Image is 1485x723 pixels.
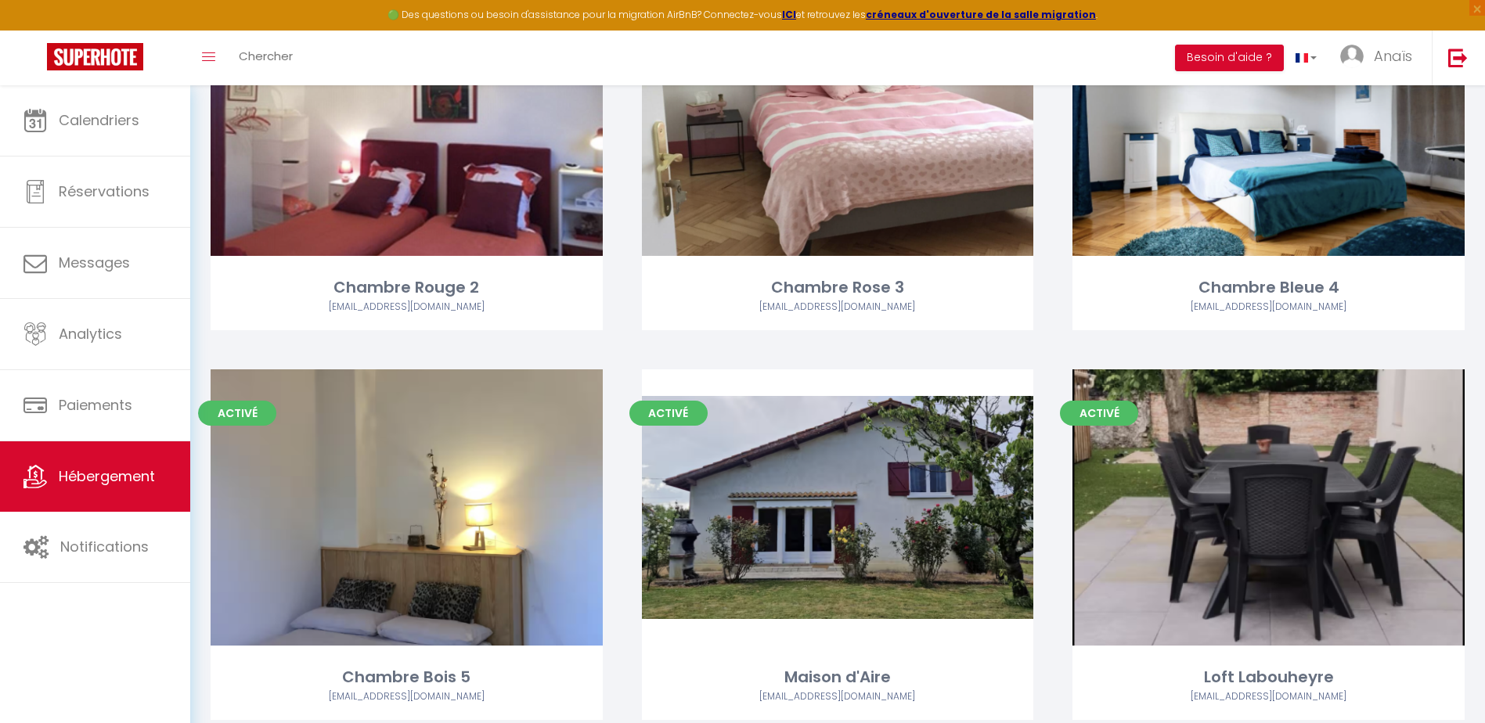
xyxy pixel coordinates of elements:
iframe: Chat [1418,653,1473,711]
div: Maison d'Aire [642,665,1034,689]
span: Notifications [60,537,149,556]
div: Airbnb [1072,300,1465,315]
div: Airbnb [211,300,603,315]
span: Activé [198,401,276,426]
button: Ouvrir le widget de chat LiveChat [13,6,59,53]
div: Chambre Rose 3 [642,275,1034,300]
span: Calendriers [59,110,139,130]
span: Paiements [59,395,132,415]
span: Activé [629,401,708,426]
div: Chambre Rouge 2 [211,275,603,300]
span: Hébergement [59,466,155,486]
button: Besoin d'aide ? [1175,45,1284,71]
span: Analytics [59,324,122,344]
span: Réservations [59,182,150,201]
div: Airbnb [1072,689,1465,704]
div: Chambre Bleue 4 [1072,275,1465,300]
a: ICI [782,8,796,21]
div: Airbnb [642,300,1034,315]
a: Chercher [227,31,305,85]
span: Anaïs [1374,46,1412,66]
img: ... [1340,45,1364,68]
img: logout [1448,48,1468,67]
span: Messages [59,253,130,272]
a: ... Anaïs [1328,31,1432,85]
img: Super Booking [47,43,143,70]
div: Chambre Bois 5 [211,665,603,689]
div: Airbnb [211,689,603,704]
a: créneaux d'ouverture de la salle migration [866,8,1096,21]
span: Chercher [239,48,293,64]
div: Airbnb [642,689,1034,704]
div: Loft Labouheyre [1072,665,1465,689]
span: Activé [1060,401,1138,426]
